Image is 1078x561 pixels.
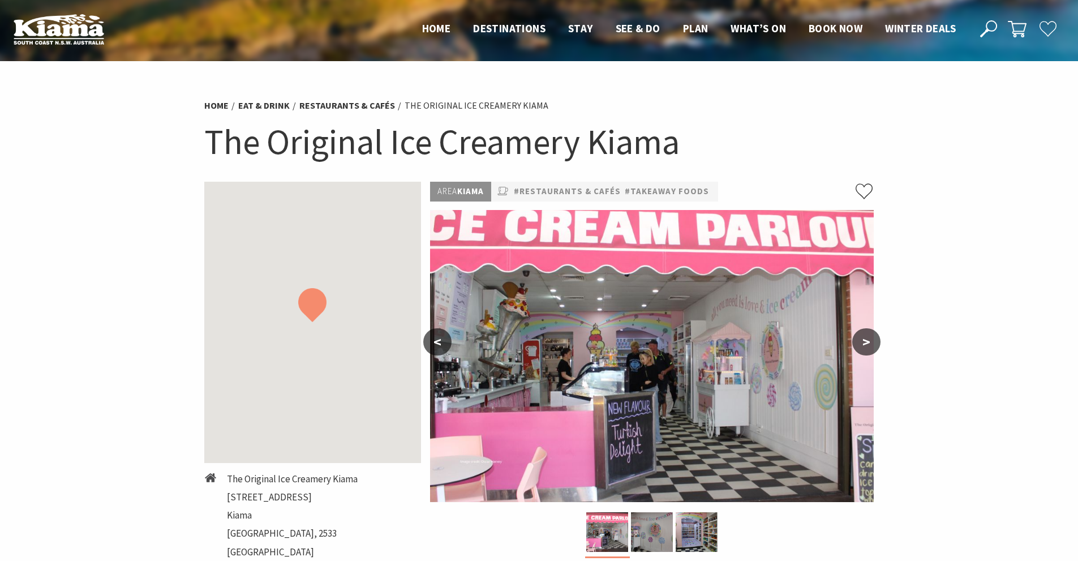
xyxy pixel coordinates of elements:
[437,186,457,196] span: Area
[411,20,967,38] nav: Main Menu
[227,545,358,560] li: [GEOGRAPHIC_DATA]
[423,328,452,356] button: <
[616,22,660,35] span: See & Do
[227,508,358,523] li: Kiama
[568,22,593,35] span: Stay
[885,22,956,35] span: Winter Deals
[473,22,546,35] span: Destinations
[299,100,395,112] a: Restaurants & Cafés
[227,526,358,541] li: [GEOGRAPHIC_DATA], 2533
[422,22,451,35] span: Home
[430,182,491,202] p: Kiama
[683,22,708,35] span: Plan
[405,99,548,113] li: The Original Ice Creamery Kiama
[204,100,229,112] a: Home
[14,14,104,45] img: Kiama Logo
[625,185,709,199] a: #Takeaway Foods
[227,472,358,487] li: The Original Ice Creamery Kiama
[227,490,358,505] li: [STREET_ADDRESS]
[204,119,874,165] h1: The Original Ice Creamery Kiama
[809,22,862,35] span: Book now
[514,185,621,199] a: #Restaurants & Cafés
[852,328,881,356] button: >
[731,22,786,35] span: What’s On
[238,100,290,112] a: Eat & Drink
